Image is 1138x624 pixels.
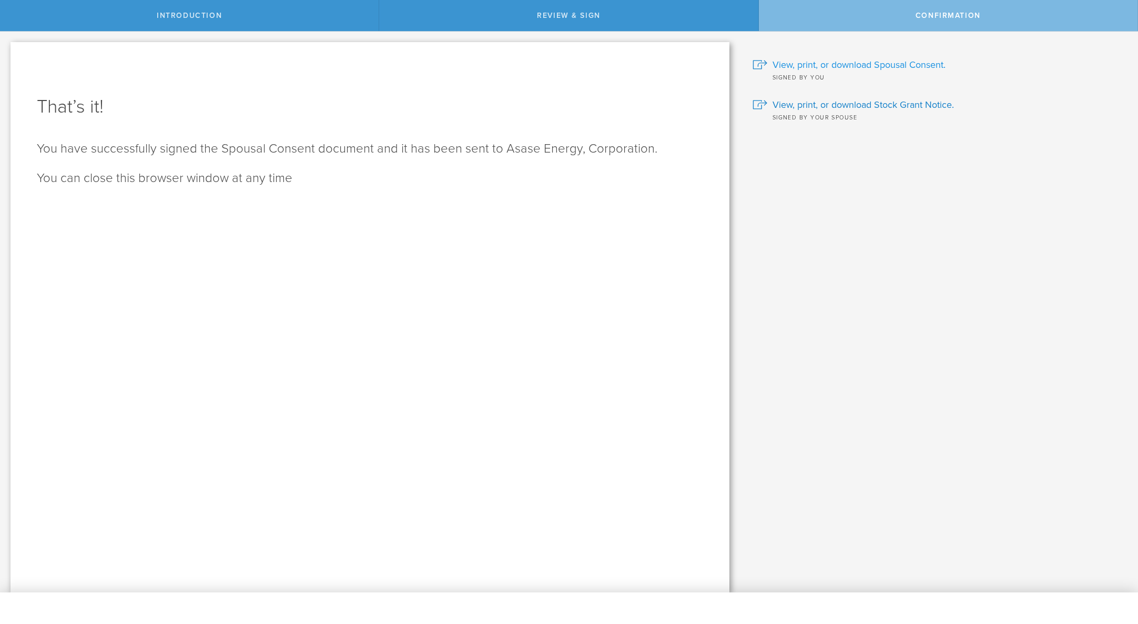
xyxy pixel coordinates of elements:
[1085,542,1138,592] iframe: Chat Widget
[753,72,1122,82] div: Signed by you
[753,112,1122,122] div: Signed by your spouse
[537,11,601,20] span: Review & Sign
[157,11,222,20] span: Introduction
[773,98,954,112] span: View, print, or download Stock Grant Notice.
[773,58,946,72] span: View, print, or download Spousal Consent.
[916,11,981,20] span: Confirmation
[37,94,703,119] h1: That’s it!
[37,140,703,157] p: You have successfully signed the Spousal Consent document and it has been sent to Asase Energy, C...
[37,170,703,187] p: You can close this browser window at any time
